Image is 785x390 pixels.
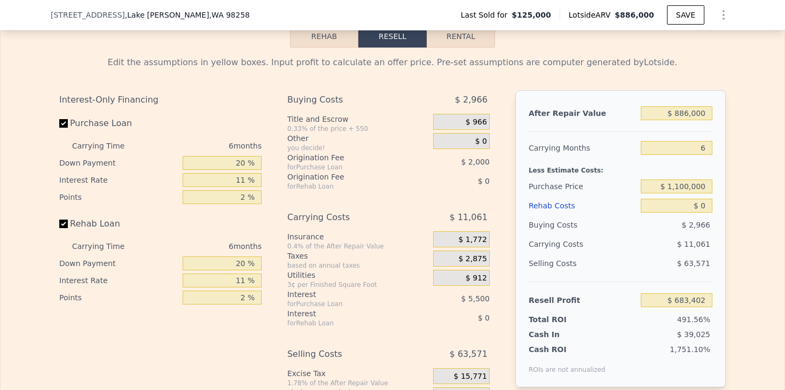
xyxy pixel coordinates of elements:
div: Points [59,289,178,306]
div: After Repair Value [529,104,637,123]
div: 6 months [146,238,262,255]
div: Total ROI [529,314,595,325]
span: Lotside ARV [569,10,615,20]
div: Down Payment [59,255,178,272]
span: $ 11,061 [677,240,710,248]
span: $ 11,061 [450,208,488,227]
div: 1.78% of the After Repair Value [287,379,429,387]
div: Rehab Costs [529,196,637,215]
span: , Lake [PERSON_NAME] [125,10,250,20]
div: Purchase Price [529,177,637,196]
div: Other [287,133,429,144]
div: Title and Escrow [287,114,429,124]
span: 491.56% [677,315,710,324]
div: for Rehab Loan [287,182,406,191]
span: $ 2,000 [461,158,489,166]
div: 3¢ per Finished Square Foot [287,280,429,289]
div: Points [59,189,178,206]
div: based on annual taxes [287,261,429,270]
div: Origination Fee [287,152,406,163]
div: Down Payment [59,154,178,171]
div: for Purchase Loan [287,300,406,308]
input: Rehab Loan [59,220,68,228]
div: Edit the assumptions in yellow boxes. Input profit to calculate an offer price. Pre-set assumptio... [59,56,726,69]
div: Buying Costs [529,215,637,235]
span: $ 5,500 [461,294,489,303]
div: Origination Fee [287,171,406,182]
span: $ 0 [475,137,487,146]
label: Rehab Loan [59,214,178,233]
div: Selling Costs [287,345,406,364]
div: Interest Rate [59,272,178,289]
span: $ 39,025 [677,330,710,339]
div: Interest [287,308,406,319]
div: Carrying Time [72,238,142,255]
div: ROIs are not annualized [529,355,606,374]
span: $ 63,571 [677,259,710,268]
span: [STREET_ADDRESS] [51,10,125,20]
div: Interest Rate [59,171,178,189]
div: Less Estimate Costs: [529,158,712,177]
div: 6 months [146,137,262,154]
div: Cash ROI [529,344,606,355]
div: Interest-Only Financing [59,90,262,110]
span: $ 2,966 [455,90,488,110]
span: $ 0 [478,314,490,322]
div: Carrying Costs [529,235,595,254]
button: SAVE [667,5,704,25]
div: for Purchase Loan [287,163,406,171]
span: Last Sold for [461,10,512,20]
span: $ 1,772 [458,235,486,245]
div: Utilities [287,270,429,280]
button: Rental [427,25,495,48]
span: $886,000 [615,11,654,19]
label: Purchase Loan [59,114,178,133]
div: for Rehab Loan [287,319,406,327]
span: $ 2,966 [682,221,710,229]
span: $ 0 [478,177,490,185]
div: Excise Tax [287,368,429,379]
span: $ 912 [466,274,487,283]
span: 1,751.10% [670,345,710,354]
div: Taxes [287,251,429,261]
div: Cash In [529,329,595,340]
div: 0.4% of the After Repair Value [287,242,429,251]
span: $125,000 [512,10,551,20]
div: Carrying Months [529,138,637,158]
div: Carrying Costs [287,208,406,227]
span: $ 63,571 [450,345,488,364]
span: $ 966 [466,118,487,127]
div: Buying Costs [287,90,406,110]
button: Rehab [290,25,358,48]
span: , WA 98258 [209,11,250,19]
div: 0.33% of the price + 550 [287,124,429,133]
div: Insurance [287,231,429,242]
div: Interest [287,289,406,300]
div: Carrying Time [72,137,142,154]
button: Resell [358,25,427,48]
div: Selling Costs [529,254,637,273]
span: $ 2,875 [458,254,486,264]
div: you decide! [287,144,429,152]
button: Show Options [713,4,734,26]
input: Purchase Loan [59,119,68,128]
span: $ 15,771 [454,372,487,381]
div: Resell Profit [529,291,637,310]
